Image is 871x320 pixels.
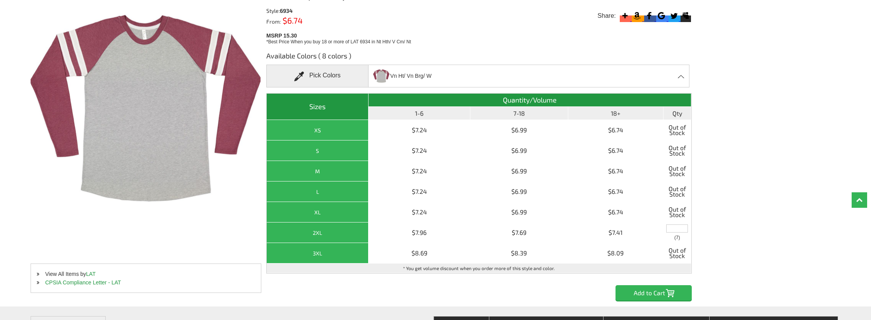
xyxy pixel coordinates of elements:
span: *Best Price When you buy 18 or more of LAT 6934 in Nt Hth/ V Cm/ Nt [266,39,411,44]
div: MSRP 15.30 [266,31,696,45]
td: $6.74 [568,181,664,202]
td: $6.99 [470,140,568,161]
td: $8.39 [470,243,568,264]
th: XS [267,120,369,140]
th: 3XL [267,243,369,264]
th: M [267,161,369,181]
td: $6.99 [470,120,568,140]
th: 1-6 [369,107,470,120]
svg: Amazon [632,10,642,21]
li: View All Items by [31,270,261,278]
span: Out of Stock [665,142,689,159]
th: 7-18 [470,107,568,120]
span: Out of Stock [665,163,689,179]
svg: More [620,10,630,21]
th: S [267,140,369,161]
td: $6.74 [568,161,664,181]
span: $6.74 [281,15,303,25]
a: Top [852,192,867,208]
div: Pick Colors [266,65,369,87]
td: $6.99 [470,202,568,222]
th: 18+ [568,107,664,120]
svg: Myspace [681,10,691,21]
td: $7.24 [369,161,470,181]
th: Sizes [267,94,369,120]
td: $6.99 [470,181,568,202]
td: $7.96 [369,222,470,243]
span: Out of Stock [665,204,689,220]
svg: Facebook [644,10,655,21]
input: Add to Cart [616,285,692,301]
td: $6.74 [568,140,664,161]
th: Quantity/Volume [369,94,691,107]
td: $7.24 [369,202,470,222]
a: CPSIA Compliance Letter - LAT [45,279,121,286]
td: $6.74 [568,120,664,140]
td: $7.41 [568,222,664,243]
span: Inventory [674,235,680,240]
span: Share: [598,12,616,20]
a: LAT [86,271,96,277]
th: Qty [664,107,691,120]
th: XL [267,202,369,222]
div: From: [266,17,374,24]
td: $7.24 [369,181,470,202]
div: Style: [266,8,374,14]
td: $8.09 [568,243,664,264]
svg: Google Bookmark [656,10,667,21]
td: $7.24 [369,120,470,140]
th: L [267,181,369,202]
td: $7.69 [470,222,568,243]
span: Out of Stock [665,245,689,261]
svg: Twitter [669,10,679,21]
th: 2XL [267,222,369,243]
td: $7.24 [369,140,470,161]
td: $6.74 [568,202,664,222]
td: * You get volume discount when you order more of this style and color. [267,264,691,273]
span: Vn Ht/ Vn Brg/ W [390,69,432,83]
span: Out of Stock [665,122,689,138]
td: $8.69 [369,243,470,264]
span: 6934 [280,7,293,14]
h3: Available Colors ( 8 colors ) [266,51,692,65]
td: $6.99 [470,161,568,181]
img: lat_6934_vnheather-vnburg-blend-white.jpg [373,66,389,86]
span: Out of Stock [665,183,689,200]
